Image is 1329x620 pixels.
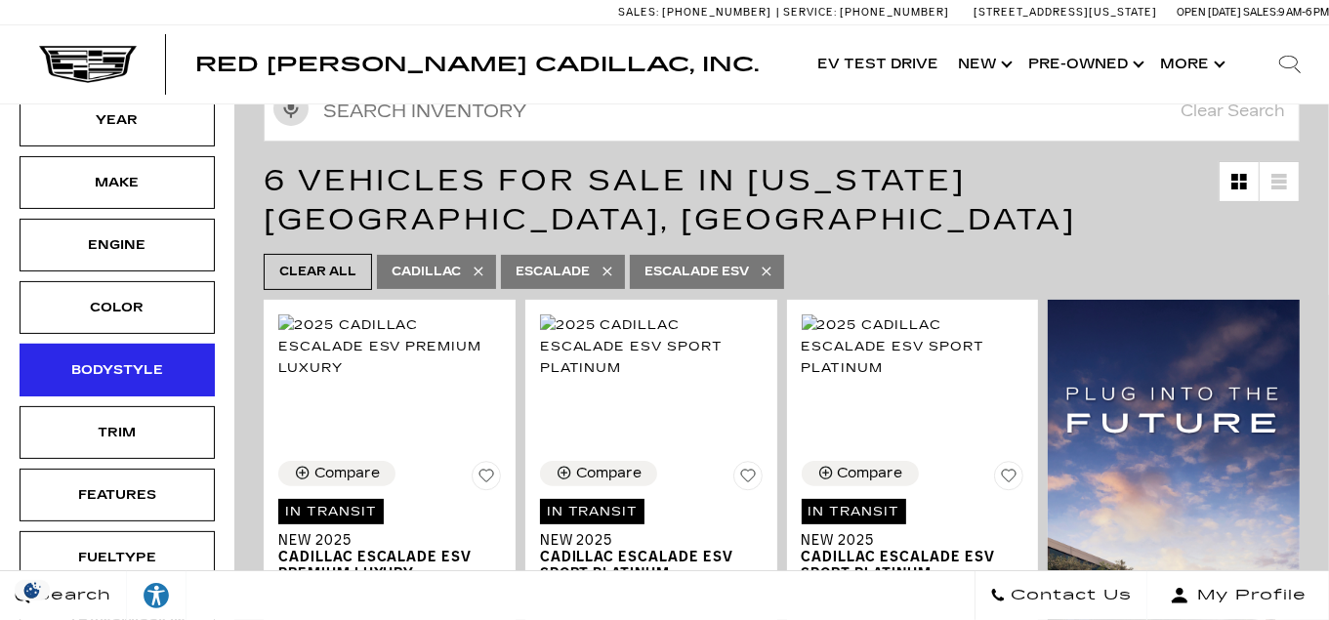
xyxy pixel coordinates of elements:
[808,25,948,103] a: EV Test Drive
[278,498,501,582] a: In TransitNew 2025Cadillac Escalade ESV Premium Luxury
[540,498,763,582] a: In TransitNew 2025Cadillac Escalade ESV Sport Platinum
[776,7,954,18] a: Service: [PHONE_NUMBER]
[20,219,215,271] div: EngineEngine
[264,81,1300,142] input: Search Inventory
[1006,582,1132,609] span: Contact Us
[540,499,645,524] span: In Transit
[314,465,380,482] div: Compare
[975,571,1147,620] a: Contact Us
[733,461,763,498] button: Save Vehicle
[278,549,486,582] span: Cadillac Escalade ESV Premium Luxury
[68,109,166,131] div: Year
[20,156,215,209] div: MakeMake
[540,549,748,582] span: Cadillac Escalade ESV Sport Platinum
[20,406,215,459] div: TrimTrim
[392,260,461,284] span: Cadillac
[802,314,1024,379] img: 2025 Cadillac Escalade ESV Sport Platinum
[20,531,215,584] div: FueltypeFueltype
[20,94,215,146] div: YearYear
[278,461,395,486] button: Compare Vehicle
[540,314,763,379] img: 2025 Cadillac Escalade ESV Sport Platinum
[273,91,309,126] svg: Click to toggle on voice search
[1150,25,1231,103] button: More
[20,344,215,396] div: BodystyleBodystyle
[68,547,166,568] div: Fueltype
[974,6,1157,19] a: [STREET_ADDRESS][US_STATE]
[802,461,919,486] button: Compare Vehicle
[39,46,137,83] img: Cadillac Dark Logo with Cadillac White Text
[1018,25,1150,103] a: Pre-Owned
[264,163,1076,237] span: 6 Vehicles for Sale in [US_STATE][GEOGRAPHIC_DATA], [GEOGRAPHIC_DATA]
[802,499,907,524] span: In Transit
[68,422,166,443] div: Trim
[662,6,771,19] span: [PHONE_NUMBER]
[802,498,1024,582] a: In TransitNew 2025Cadillac Escalade ESV Sport Platinum
[540,461,657,486] button: Compare Vehicle
[68,172,166,193] div: Make
[30,582,111,609] span: Search
[618,6,659,19] span: Sales:
[127,571,187,620] a: Explore your accessibility options
[68,359,166,381] div: Bodystyle
[783,6,837,19] span: Service:
[127,581,186,610] div: Explore your accessibility options
[10,580,55,600] img: Opt-Out Icon
[516,260,590,284] span: Escalade
[1147,571,1329,620] button: Open user profile menu
[1278,6,1329,19] span: 9 AM-6 PM
[195,53,759,76] span: Red [PERSON_NAME] Cadillac, Inc.
[472,461,501,498] button: Save Vehicle
[1177,6,1241,19] span: Open [DATE]
[644,260,749,284] span: Escalade ESV
[948,25,1018,103] a: New
[802,532,1010,549] span: New 2025
[278,499,384,524] span: In Transit
[10,580,55,600] section: Click to Open Cookie Consent Modal
[20,469,215,521] div: FeaturesFeatures
[278,532,486,549] span: New 2025
[840,6,949,19] span: [PHONE_NUMBER]
[994,461,1023,498] button: Save Vehicle
[618,7,776,18] a: Sales: [PHONE_NUMBER]
[802,549,1010,582] span: Cadillac Escalade ESV Sport Platinum
[68,234,166,256] div: Engine
[68,297,166,318] div: Color
[1243,6,1278,19] span: Sales:
[279,260,356,284] span: Clear All
[278,314,501,379] img: 2025 Cadillac Escalade ESV Premium Luxury
[195,55,759,74] a: Red [PERSON_NAME] Cadillac, Inc.
[68,484,166,506] div: Features
[838,465,903,482] div: Compare
[1189,582,1307,609] span: My Profile
[576,465,642,482] div: Compare
[20,281,215,334] div: ColorColor
[540,532,748,549] span: New 2025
